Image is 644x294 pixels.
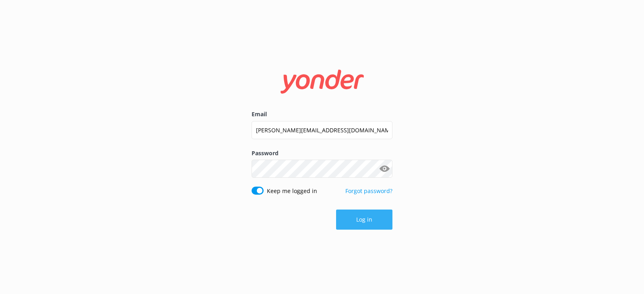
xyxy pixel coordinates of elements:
button: Show password [376,161,392,177]
input: user@emailaddress.com [252,121,392,139]
a: Forgot password? [345,187,392,195]
label: Password [252,149,392,158]
label: Email [252,110,392,119]
button: Log in [336,210,392,230]
label: Keep me logged in [267,187,317,195]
